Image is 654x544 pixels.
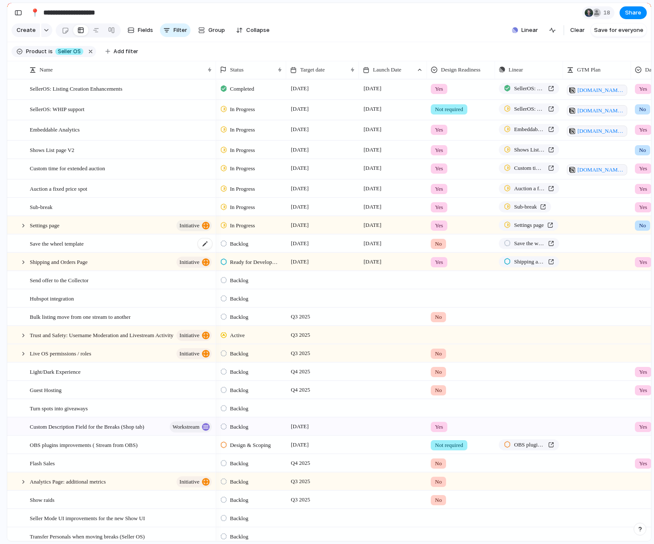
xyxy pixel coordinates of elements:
[30,495,54,504] span: Show raids
[639,85,647,93] span: Yes
[499,238,559,249] a: Save the wheel template
[30,513,145,523] span: Seller Mode UI improvements for the new Show UI
[567,126,627,137] a: [DOMAIN_NAME][URL]
[30,257,88,266] span: Shipping and Orders Page
[11,23,40,37] button: Create
[289,257,311,267] span: [DATE]
[30,293,74,303] span: Hubspot integration
[435,496,442,504] span: No
[567,23,588,37] button: Clear
[160,23,191,37] button: Filter
[289,202,311,212] span: [DATE]
[441,66,481,74] span: Design Readiness
[577,86,625,94] span: [DOMAIN_NAME][URL]
[361,145,384,155] span: [DATE]
[30,124,80,134] span: Embeddable Analytics
[509,66,523,74] span: Linear
[179,329,199,341] span: initiative
[230,514,248,523] span: Backlog
[577,127,625,135] span: [DOMAIN_NAME][URL]
[230,85,254,93] span: Completed
[30,202,52,212] span: Sub-break
[114,48,138,55] span: Add filter
[230,66,244,74] span: Status
[30,403,88,413] span: Turn spots into giveaways
[30,104,85,114] span: SellerOS: WHIP support
[173,421,199,433] span: workstream
[30,385,62,395] span: Guest Hosting
[179,348,199,360] span: initiative
[58,48,81,55] span: Seller OS
[30,312,131,321] span: Bulk listing move from one stream to another
[567,105,627,116] a: [DOMAIN_NAME][URL]
[30,440,138,450] span: OBS plugins improvements ( Stream from OBS)
[230,386,248,395] span: Backlog
[567,85,627,96] a: [DOMAIN_NAME][URL]
[499,163,559,174] a: Custom time for extended auction
[499,124,559,135] a: Embeddable Analytics
[577,106,625,115] span: [DOMAIN_NAME][URL]
[289,458,312,468] span: Q4 2025
[30,163,105,173] span: Custom time for extended auction
[514,441,545,449] span: OBS plugins improvements ( Stream from OBS)
[179,220,199,232] span: initiative
[639,146,646,155] span: No
[230,295,248,303] span: Backlog
[48,48,53,55] span: is
[361,104,384,114] span: [DATE]
[30,531,145,541] span: Transfer Personals when moving breaks (Seller OS)
[300,66,325,74] span: Target date
[30,83,122,93] span: SellerOS: Listing Creation Enhancements
[499,103,559,115] a: SellerOS: WHIP support
[230,240,248,248] span: Backlog
[499,183,559,194] a: Auction a fixed price spot
[499,201,551,212] a: Sub-break
[30,476,106,486] span: Analytics Page: additional metrics
[509,24,541,37] button: Linear
[289,145,311,155] span: [DATE]
[230,126,255,134] span: In Progress
[230,203,255,212] span: In Progress
[289,312,312,322] span: Q3 2025
[499,144,559,155] a: Shows List page V2
[499,220,558,231] a: Settings page
[639,368,647,376] span: Yes
[435,221,443,230] span: Yes
[620,6,647,19] button: Share
[435,105,463,114] span: Not required
[289,220,311,230] span: [DATE]
[639,258,647,266] span: Yes
[230,185,255,193] span: In Progress
[514,105,545,113] span: SellerOS: WHIP support
[230,404,248,413] span: Backlog
[289,348,312,358] span: Q3 2025
[435,164,443,173] span: Yes
[361,257,384,267] span: [DATE]
[230,441,271,450] span: Design & Scoping
[514,84,545,93] span: SellerOS: Listing Creation Enhancements
[435,85,443,93] span: Yes
[176,330,212,341] button: initiative
[230,221,255,230] span: In Progress
[361,220,384,230] span: [DATE]
[170,421,212,432] button: workstream
[230,331,245,340] span: Active
[361,183,384,194] span: [DATE]
[233,23,273,37] button: Collapse
[514,164,545,172] span: Custom time for extended auction
[230,258,279,266] span: Ready for Development
[30,183,87,193] span: Auction a fixed price spot
[26,48,47,55] span: Product
[176,476,212,487] button: initiative
[208,26,225,34] span: Group
[230,423,248,431] span: Backlog
[230,313,248,321] span: Backlog
[289,104,311,114] span: [DATE]
[361,83,384,94] span: [DATE]
[176,220,212,231] button: initiative
[361,124,384,135] span: [DATE]
[499,256,559,267] a: Shipping and Orders Page
[179,476,199,488] span: initiative
[289,124,311,135] span: [DATE]
[30,348,91,358] span: Live OS permissions / roles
